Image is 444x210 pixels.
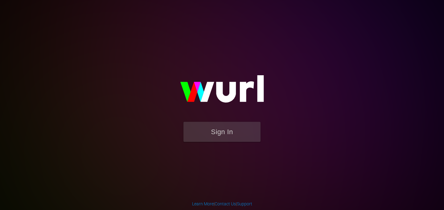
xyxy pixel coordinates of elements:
[237,201,252,206] a: Support
[183,122,261,142] button: Sign In
[192,201,214,206] a: Learn More
[192,201,252,207] div: | |
[215,201,236,206] a: Contact Us
[160,62,284,122] img: wurl-logo-on-black-223613ac3d8ba8fe6dc639794a292ebdb59501304c7dfd60c99c58986ef67473.svg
